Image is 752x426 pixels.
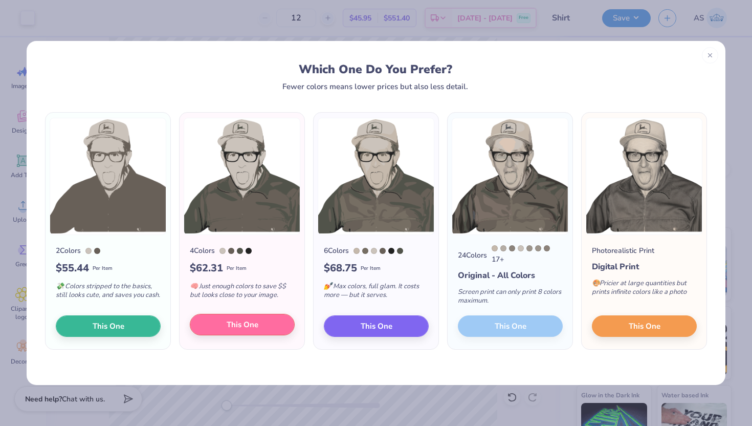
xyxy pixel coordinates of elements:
[227,319,258,331] span: This One
[55,62,697,76] div: Which One Do You Prefer?
[500,245,506,251] div: Warm Gray 4 C
[56,276,161,310] div: Colors stripped to the basics, still looks cute, and saves you cash.
[56,315,161,337] button: This One
[219,248,226,254] div: Warm Gray 2 C
[592,279,600,288] span: 🎨
[388,248,394,254] div: Neutral Black C
[492,245,563,265] div: 17 +
[190,282,198,291] span: 🧠
[56,282,64,291] span: 💸
[592,273,697,307] div: Pricier at large quantities but prints infinite colors like a photo
[518,245,524,251] div: Warm Gray 2 C
[492,245,498,251] div: 7528 C
[361,321,392,332] span: This One
[324,282,332,291] span: 💅
[93,265,113,272] span: Per Item
[56,261,89,276] span: $ 55.44
[526,245,533,251] div: Black 0961 C
[509,245,515,251] div: 403 C
[50,118,166,235] img: 2 color option
[85,248,92,254] div: Warm Gray 2 C
[190,314,295,335] button: This One
[246,248,252,254] div: Neutral Black C
[397,248,403,254] div: 418 C
[324,276,429,310] div: Max colors, full glam. It costs more — but it serves.
[184,118,300,235] img: 4 color option
[592,245,654,256] div: Photorealistic Print
[535,245,541,251] div: 402 C
[362,248,368,254] div: 404 C
[93,321,124,332] span: This One
[592,315,697,337] button: This One
[380,248,386,254] div: 405 C
[324,261,357,276] span: $ 68.75
[94,248,100,254] div: 405 C
[371,248,377,254] div: Warm Gray 2 C
[237,248,243,254] div: 418 C
[190,245,215,256] div: 4 Colors
[56,245,81,256] div: 2 Colors
[190,261,223,276] span: $ 62.31
[324,315,429,337] button: This One
[324,245,349,256] div: 6 Colors
[629,321,660,332] span: This One
[458,269,563,282] div: Original - All Colors
[586,118,702,235] img: Photorealistic preview
[353,248,360,254] div: 7528 C
[458,282,563,315] div: Screen print can only print 8 colors maximum.
[318,118,434,235] img: 6 color option
[452,118,568,235] img: 24 color option
[361,265,381,272] span: Per Item
[592,261,697,273] div: Digital Print
[544,245,550,251] div: Warm Gray 8 C
[228,248,234,254] div: 405 C
[227,265,247,272] span: Per Item
[458,250,487,261] div: 24 Colors
[190,276,295,310] div: Just enough colors to save $$ but looks close to your image.
[282,82,468,91] div: Fewer colors means lower prices but also less detail.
